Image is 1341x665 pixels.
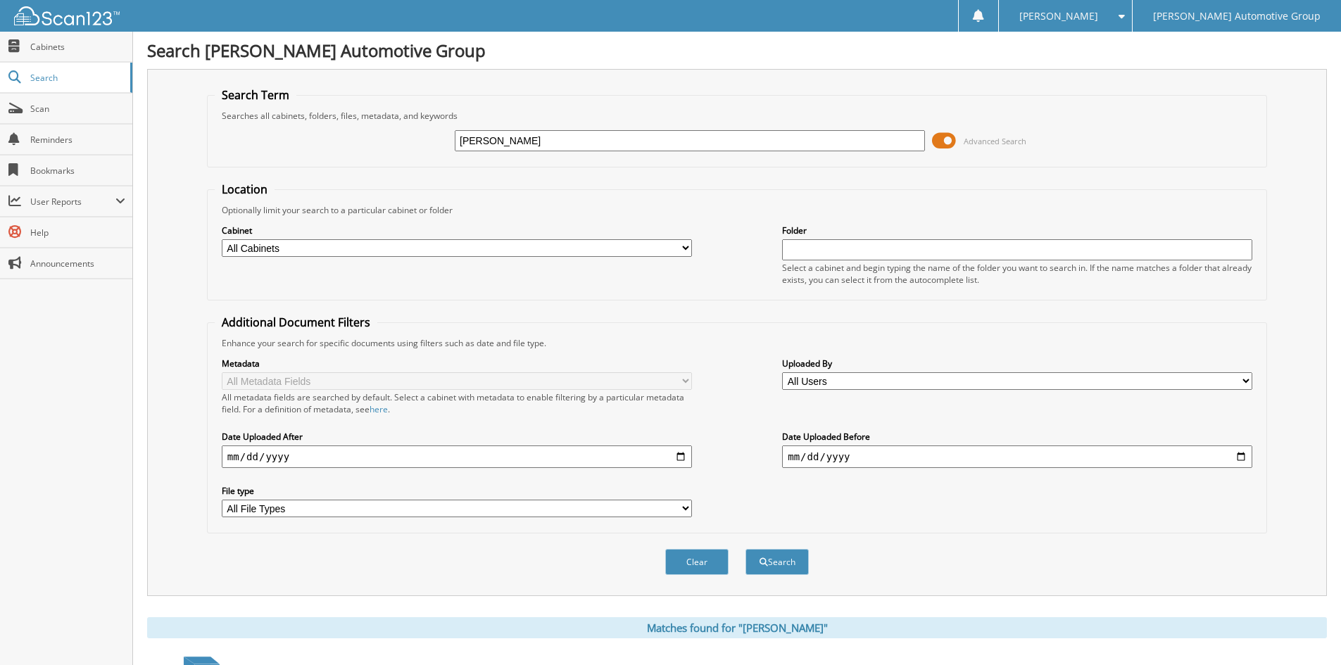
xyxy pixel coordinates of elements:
label: File type [222,485,692,497]
legend: Search Term [215,87,296,103]
label: Date Uploaded Before [782,431,1252,443]
span: Announcements [30,258,125,270]
img: scan123-logo-white.svg [14,6,120,25]
label: Cabinet [222,224,692,236]
span: Reminders [30,134,125,146]
button: Clear [665,549,729,575]
input: start [222,445,692,468]
span: Cabinets [30,41,125,53]
div: Enhance your search for specific documents using filters such as date and file type. [215,337,1259,349]
label: Uploaded By [782,357,1252,369]
label: Metadata [222,357,692,369]
legend: Location [215,182,275,197]
div: Searches all cabinets, folders, files, metadata, and keywords [215,110,1259,122]
legend: Additional Document Filters [215,315,377,330]
a: here [370,403,388,415]
div: Select a cabinet and begin typing the name of the folder you want to search in. If the name match... [782,262,1252,286]
div: All metadata fields are searched by default. Select a cabinet with metadata to enable filtering b... [222,391,692,415]
span: Bookmarks [30,165,125,177]
label: Folder [782,224,1252,236]
span: [PERSON_NAME] [1019,12,1098,20]
h1: Search [PERSON_NAME] Automotive Group [147,39,1327,62]
span: Advanced Search [964,136,1026,146]
span: [PERSON_NAME] Automotive Group [1153,12,1321,20]
label: Date Uploaded After [222,431,692,443]
span: Help [30,227,125,239]
div: Matches found for "[PERSON_NAME]" [147,617,1327,638]
span: Scan [30,103,125,115]
span: User Reports [30,196,115,208]
div: Optionally limit your search to a particular cabinet or folder [215,204,1259,216]
span: Search [30,72,123,84]
input: end [782,445,1252,468]
button: Search [745,549,809,575]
